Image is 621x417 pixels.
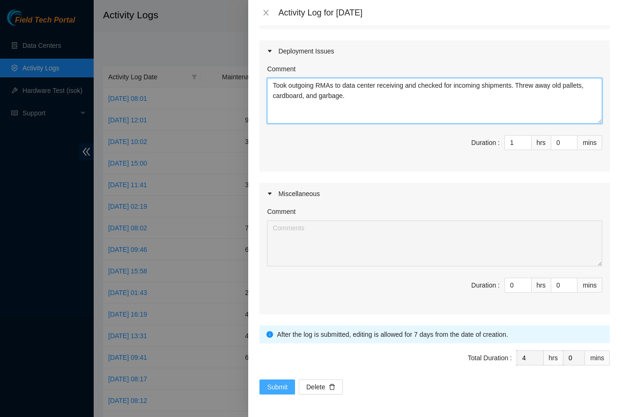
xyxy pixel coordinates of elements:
div: mins [577,135,602,150]
div: Duration : [471,280,500,290]
div: Activity Log for [DATE] [278,8,610,18]
span: delete [329,384,335,391]
div: Deployment Issues [259,40,610,62]
textarea: Comment [267,220,602,266]
span: close [262,9,270,16]
div: mins [585,350,610,365]
span: up [569,137,575,143]
div: hrs [532,135,551,150]
div: Miscellaneous [259,183,610,205]
span: Decrease Value [521,143,531,150]
div: Total Duration : [468,353,512,363]
span: caret-right [267,48,273,54]
span: Increase Value [521,136,531,143]
span: Delete [306,382,325,392]
div: mins [577,278,602,293]
div: hrs [532,278,551,293]
span: Submit [267,382,288,392]
div: Duration : [471,137,500,148]
span: up [524,280,529,285]
label: Comment [267,64,296,74]
span: Increase Value [567,136,577,143]
span: info-circle [266,331,273,338]
span: down [569,144,575,149]
button: Submit [259,379,295,394]
textarea: Comment [267,78,602,124]
span: Increase Value [567,278,577,285]
button: Deletedelete [299,379,343,394]
label: Comment [267,206,296,217]
span: caret-right [267,191,273,197]
span: Decrease Value [567,143,577,150]
div: After the log is submitted, editing is allowed for 7 days from the date of creation. [277,329,603,340]
span: down [524,286,529,292]
span: Decrease Value [567,285,577,292]
span: Increase Value [521,278,531,285]
span: Decrease Value [521,285,531,292]
span: up [569,280,575,285]
button: Close [259,8,273,17]
div: hrs [544,350,563,365]
span: down [524,144,529,149]
span: up [524,137,529,143]
span: down [569,286,575,292]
